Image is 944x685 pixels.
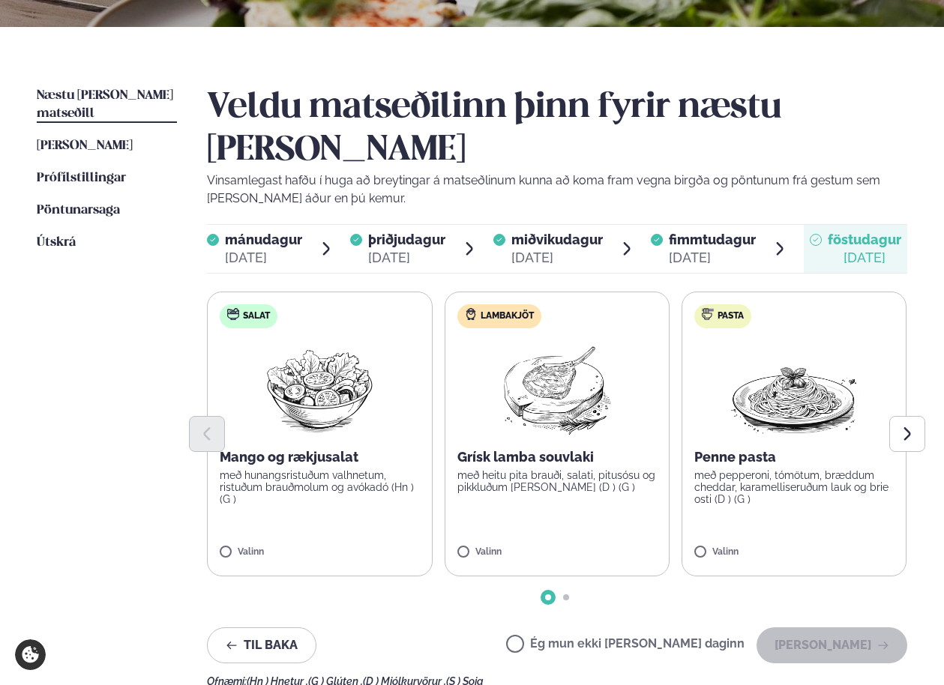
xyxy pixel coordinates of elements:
button: [PERSON_NAME] [757,627,907,663]
div: [DATE] [225,249,302,267]
img: Salad.png [253,340,386,436]
p: með pepperoni, tómötum, bræddum cheddar, karamelliseruðum lauk og brie osti (D ) (G ) [694,469,894,505]
img: salad.svg [227,308,239,320]
span: fimmtudagur [669,232,756,247]
img: Spagetti.png [728,340,860,436]
h2: Veldu matseðilinn þinn fyrir næstu [PERSON_NAME] [207,87,907,171]
p: með heitu pita brauði, salati, pitusósu og pikkluðum [PERSON_NAME] (D ) (G ) [457,469,657,493]
button: Til baka [207,627,316,663]
a: Prófílstillingar [37,169,126,187]
button: Next slide [889,416,925,452]
p: með hunangsristuðum valhnetum, ristuðum brauðmolum og avókadó (Hn ) (G ) [220,469,419,505]
span: mánudagur [225,232,302,247]
a: [PERSON_NAME] [37,137,133,155]
span: [PERSON_NAME] [37,139,133,152]
span: þriðjudagur [368,232,445,247]
div: [DATE] [368,249,445,267]
span: föstudagur [828,232,901,247]
button: Previous slide [189,416,225,452]
a: Pöntunarsaga [37,202,120,220]
p: Vinsamlegast hafðu í huga að breytingar á matseðlinum kunna að koma fram vegna birgða og pöntunum... [207,172,907,208]
a: Næstu [PERSON_NAME] matseðill [37,87,177,123]
span: Pasta [718,310,744,322]
span: Pöntunarsaga [37,204,120,217]
img: pasta.svg [702,308,714,320]
span: Go to slide 1 [545,594,551,600]
img: Lamb.svg [465,308,477,320]
span: Salat [243,310,270,322]
a: Cookie settings [15,639,46,670]
div: [DATE] [828,249,901,267]
p: Mango og rækjusalat [220,448,419,466]
p: Grísk lamba souvlaki [457,448,657,466]
span: miðvikudagur [511,232,603,247]
span: Næstu [PERSON_NAME] matseðill [37,89,173,120]
span: Lambakjöt [481,310,534,322]
p: Penne pasta [694,448,894,466]
span: Go to slide 2 [563,594,569,600]
a: Útskrá [37,234,76,252]
span: Útskrá [37,236,76,249]
img: Lamb-Meat.png [490,340,623,436]
div: [DATE] [669,249,756,267]
div: [DATE] [511,249,603,267]
span: Prófílstillingar [37,172,126,184]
